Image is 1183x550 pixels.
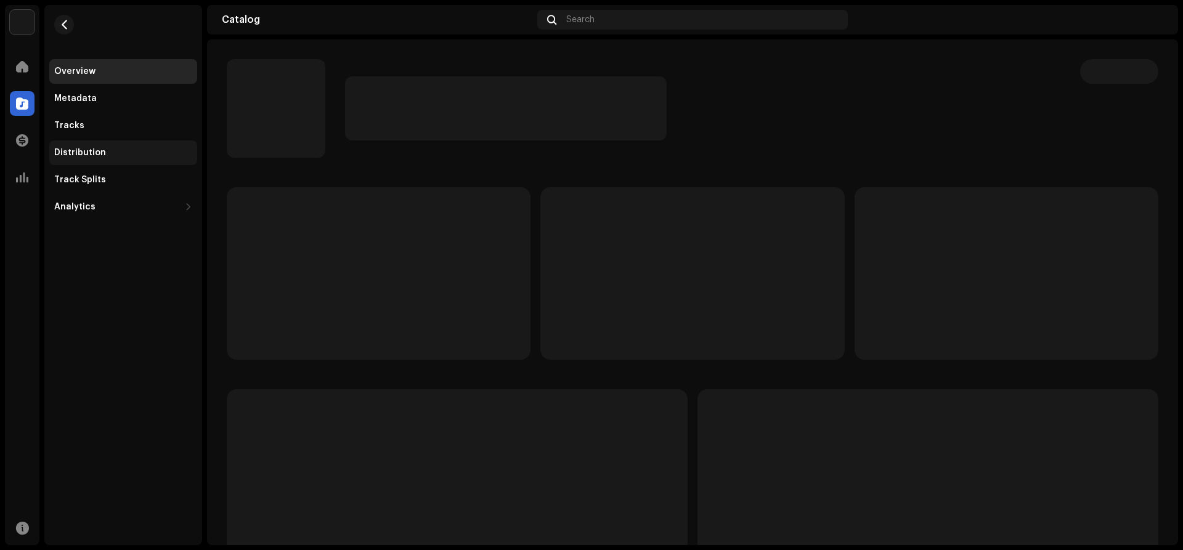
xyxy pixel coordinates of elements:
img: de0d2825-999c-4937-b35a-9adca56ee094 [10,10,35,34]
re-m-nav-item: Overview [49,59,197,84]
div: Catalog [222,15,532,25]
img: 618815f5-2fb2-463f-a9cd-a3bbed355700 [1144,10,1163,30]
re-m-nav-item: Track Splits [49,168,197,192]
div: Distribution [54,148,106,158]
span: Search [566,15,595,25]
re-m-nav-item: Tracks [49,113,197,138]
re-m-nav-item: Distribution [49,140,197,165]
div: Track Splits [54,175,106,185]
div: Tracks [54,121,84,131]
div: Analytics [54,202,96,212]
div: Overview [54,67,96,76]
div: Metadata [54,94,97,103]
re-m-nav-dropdown: Analytics [49,195,197,219]
re-m-nav-item: Metadata [49,86,197,111]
